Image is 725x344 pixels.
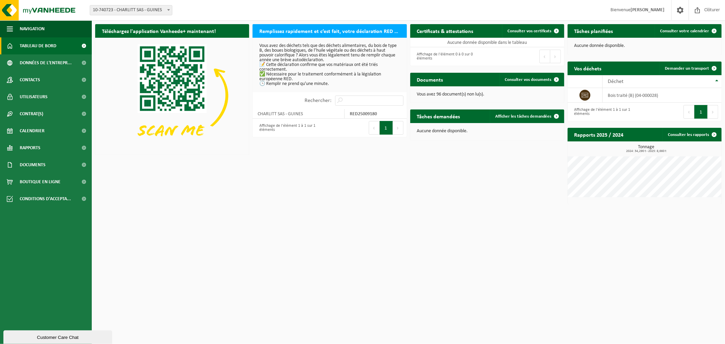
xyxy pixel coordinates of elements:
button: 1 [380,121,393,135]
span: Contacts [20,71,40,88]
p: Vous avez des déchets tels que des déchets alimentaires, du bois de type B, des boues biologiques... [259,44,400,86]
h2: Tâches demandées [410,109,467,123]
h2: Certificats & attestations [410,24,480,37]
button: Previous [684,105,694,119]
div: Affichage de l'élément 0 à 0 sur 0 éléments [414,49,484,64]
img: Download de VHEPlus App [95,38,249,153]
h2: Tâches planifiées [568,24,620,37]
p: Aucune donnée disponible. [417,129,557,134]
span: Données de l'entrepr... [20,54,72,71]
span: Contrat(s) [20,105,43,122]
a: Afficher les tâches demandées [490,109,564,123]
td: Aucune donnée disponible dans le tableau [410,38,564,47]
span: Calendrier [20,122,45,139]
td: bois traité (B) (04-000028) [603,88,722,103]
span: Boutique en ligne [20,173,61,190]
span: Déchet [608,79,623,84]
button: 1 [694,105,708,119]
span: Afficher les tâches demandées [495,114,552,119]
span: Demander un transport [665,66,709,71]
button: Previous [369,121,380,135]
span: Navigation [20,20,45,37]
strong: RED25009180 [350,111,377,117]
h2: Documents [410,73,450,86]
div: Affichage de l'élément 1 à 1 sur 1 éléments [256,120,326,135]
h2: Remplissez rapidement et c’est fait, votre déclaration RED pour 2025 [253,24,407,37]
h3: Tonnage [571,145,722,153]
p: Aucune donnée disponible. [574,44,715,48]
span: Conditions d'accepta... [20,190,71,207]
a: Consulter vos certificats [502,24,564,38]
iframe: chat widget [3,329,114,344]
span: Rapports [20,139,40,156]
a: Consulter votre calendrier [655,24,721,38]
span: Utilisateurs [20,88,48,105]
h2: Vos déchets [568,62,608,75]
span: Consulter vos certificats [507,29,552,33]
span: 2024: 34,290 t - 2025: 8,660 t [571,150,722,153]
div: Affichage de l'élément 1 à 1 sur 1 éléments [571,104,641,119]
h2: Téléchargez l'application Vanheede+ maintenant! [95,24,223,37]
span: 10-740723 - CHARLITT SAS - GUINES [90,5,172,15]
a: Consulter les rapports [662,128,721,141]
button: Next [708,105,718,119]
span: Documents [20,156,46,173]
span: Consulter vos documents [505,78,552,82]
button: Next [550,50,561,63]
span: Tableau de bord [20,37,56,54]
a: Consulter vos documents [499,73,564,86]
p: Vous avez 96 document(s) non lu(s). [417,92,557,97]
button: Next [393,121,403,135]
td: CHARLITT SAS - GUINES [253,109,345,119]
h2: Rapports 2025 / 2024 [568,128,631,141]
strong: [PERSON_NAME] [631,7,664,13]
button: Previous [539,50,550,63]
span: Consulter votre calendrier [660,29,709,33]
label: Rechercher: [305,98,332,104]
a: Demander un transport [659,62,721,75]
